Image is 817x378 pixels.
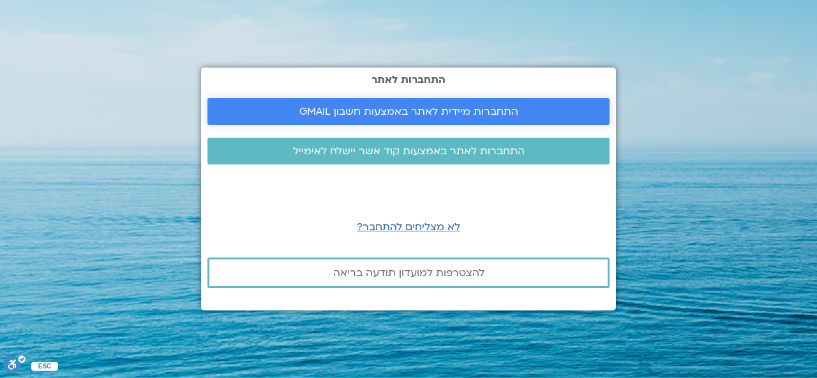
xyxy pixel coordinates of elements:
[357,220,460,234] a: לא מצליחים להתחבר?
[299,106,518,117] span: התחברות מיידית לאתר באמצעות חשבון GMAIL
[207,258,610,288] a: להצטרפות למועדון תודעה בריאה
[207,138,610,164] a: התחברות לאתר באמצעות קוד אשר יישלח לאימייל
[207,74,610,85] h2: התחברות לאתר
[333,267,484,279] span: להצטרפות למועדון תודעה בריאה
[207,98,610,125] a: התחברות מיידית לאתר באמצעות חשבון GMAIL
[293,145,525,157] span: התחברות לאתר באמצעות קוד אשר יישלח לאימייל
